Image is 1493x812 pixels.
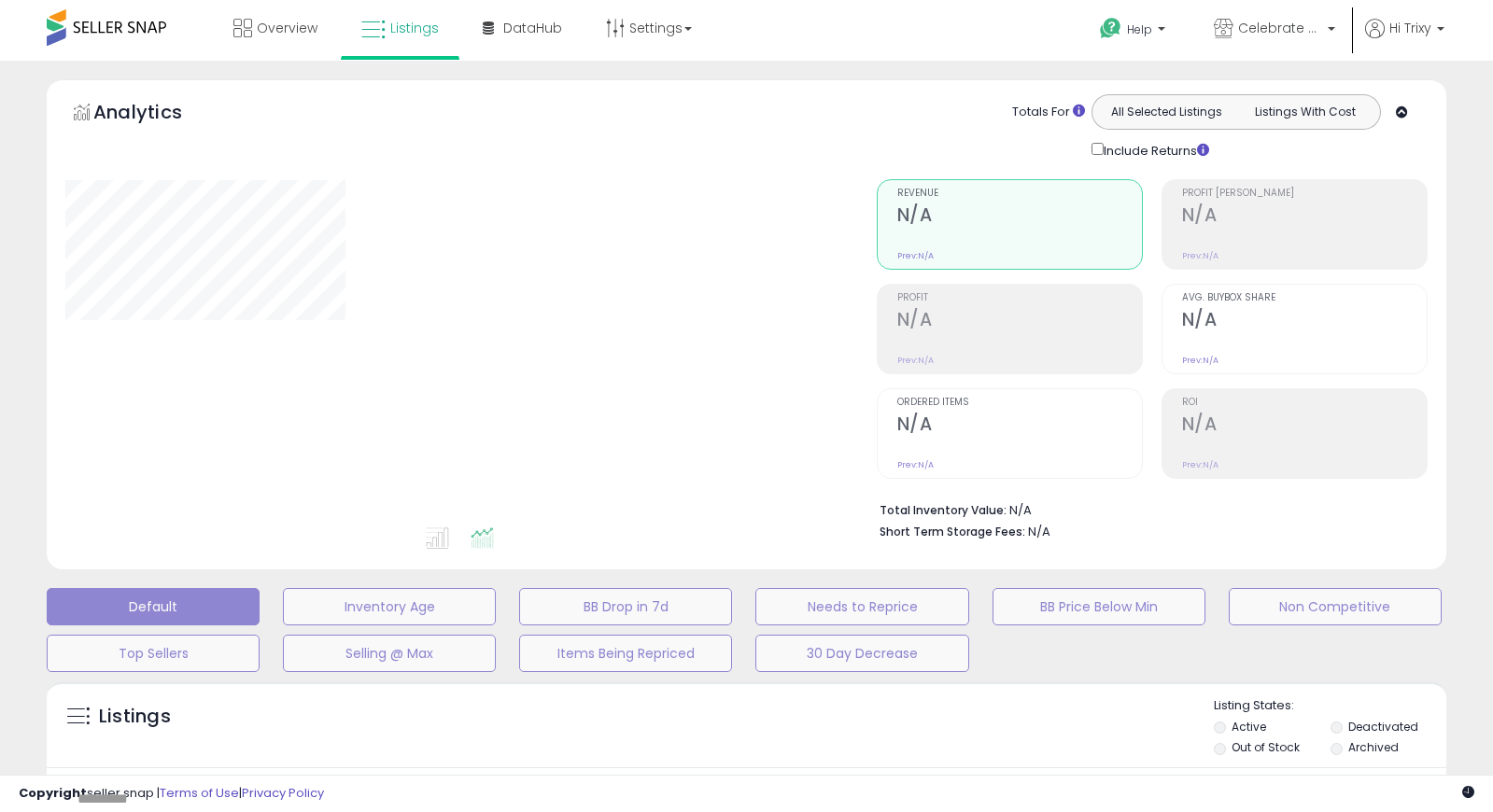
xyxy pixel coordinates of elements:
[1127,21,1152,37] span: Help
[1182,355,1218,366] small: Prev: N/A
[503,19,562,37] span: DataHub
[993,588,1205,625] button: BB Price Below Min
[897,398,1142,408] span: Ordered Items
[257,19,317,37] span: Overview
[755,588,968,625] button: Needs to Reprice
[1235,100,1374,124] button: Listings With Cost
[897,189,1142,199] span: Revenue
[897,309,1142,334] h2: N/A
[755,635,968,672] button: 30 Day Decrease
[1182,250,1218,261] small: Prev: N/A
[897,250,934,261] small: Prev: N/A
[1182,293,1427,303] span: Avg. Buybox Share
[1182,413,1427,439] h2: N/A
[1077,139,1232,161] div: Include Returns
[1389,19,1431,37] span: Hi Trixy
[1099,17,1122,40] i: Get Help
[1028,523,1050,540] span: N/A
[1012,104,1085,121] div: Totals For
[19,784,87,802] strong: Copyright
[1182,189,1427,199] span: Profit [PERSON_NAME]
[1097,100,1236,124] button: All Selected Listings
[1229,588,1442,625] button: Non Competitive
[897,459,934,470] small: Prev: N/A
[47,635,260,672] button: Top Sellers
[283,588,496,625] button: Inventory Age
[897,293,1142,303] span: Profit
[897,355,934,366] small: Prev: N/A
[47,588,260,625] button: Default
[1182,309,1427,334] h2: N/A
[897,413,1142,439] h2: N/A
[390,19,439,37] span: Listings
[880,497,1414,520] li: N/A
[1238,19,1322,37] span: Celebrate Alive
[283,635,496,672] button: Selling @ Max
[1182,204,1427,230] h2: N/A
[1085,3,1184,61] a: Help
[880,524,1025,539] b: Short Term Storage Fees:
[519,635,732,672] button: Items Being Repriced
[1365,19,1444,61] a: Hi Trixy
[519,588,732,625] button: BB Drop in 7d
[880,502,1007,518] b: Total Inventory Value:
[1182,398,1427,408] span: ROI
[19,785,324,803] div: seller snap | |
[93,99,218,130] h5: Analytics
[1182,459,1218,470] small: Prev: N/A
[897,204,1142,230] h2: N/A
